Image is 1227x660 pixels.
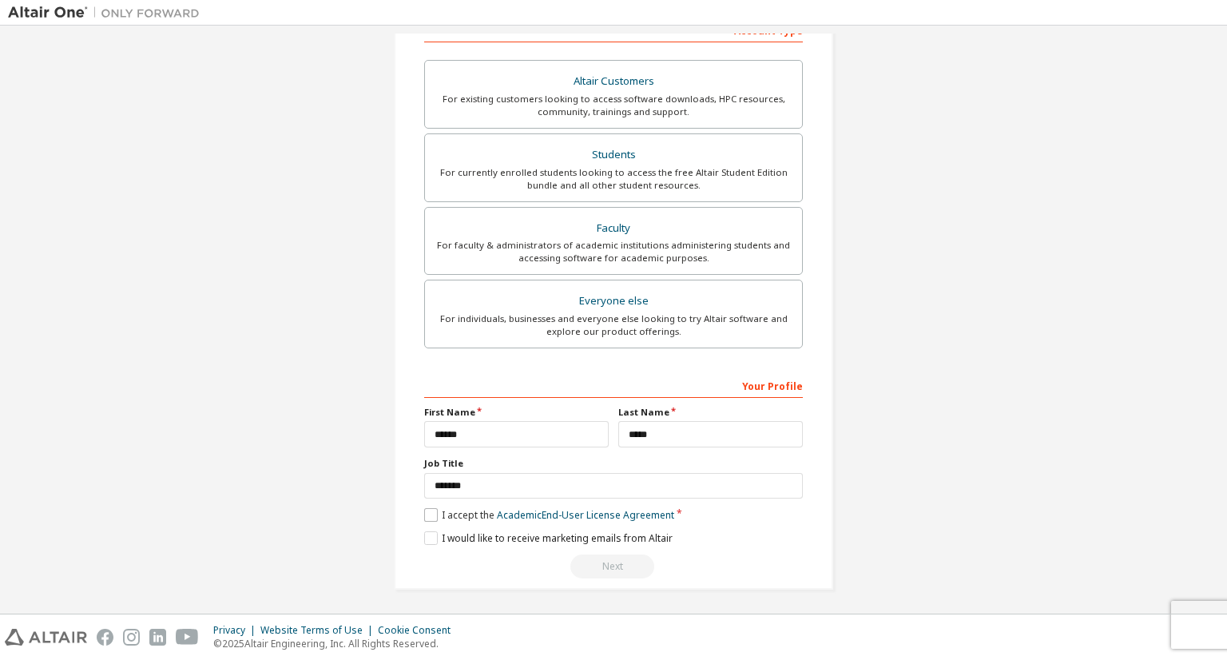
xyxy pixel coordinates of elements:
div: Read and acccept EULA to continue [424,555,803,578]
label: I accept the [424,508,674,522]
a: Academic End-User License Agreement [497,508,674,522]
div: Your Profile [424,372,803,398]
div: For existing customers looking to access software downloads, HPC resources, community, trainings ... [435,93,792,118]
div: Faculty [435,217,792,240]
label: Job Title [424,457,803,470]
label: First Name [424,406,609,419]
div: Students [435,144,792,166]
img: youtube.svg [176,629,199,646]
div: Cookie Consent [378,624,460,637]
div: For currently enrolled students looking to access the free Altair Student Edition bundle and all ... [435,166,792,192]
div: Website Terms of Use [260,624,378,637]
div: Privacy [213,624,260,637]
img: Altair One [8,5,208,21]
p: © 2025 Altair Engineering, Inc. All Rights Reserved. [213,637,460,650]
div: For faculty & administrators of academic institutions administering students and accessing softwa... [435,239,792,264]
img: altair_logo.svg [5,629,87,646]
img: instagram.svg [123,629,140,646]
label: Last Name [618,406,803,419]
div: Everyone else [435,290,792,312]
img: facebook.svg [97,629,113,646]
label: I would like to receive marketing emails from Altair [424,531,673,545]
img: linkedin.svg [149,629,166,646]
div: Altair Customers [435,70,792,93]
div: For individuals, businesses and everyone else looking to try Altair software and explore our prod... [435,312,792,338]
